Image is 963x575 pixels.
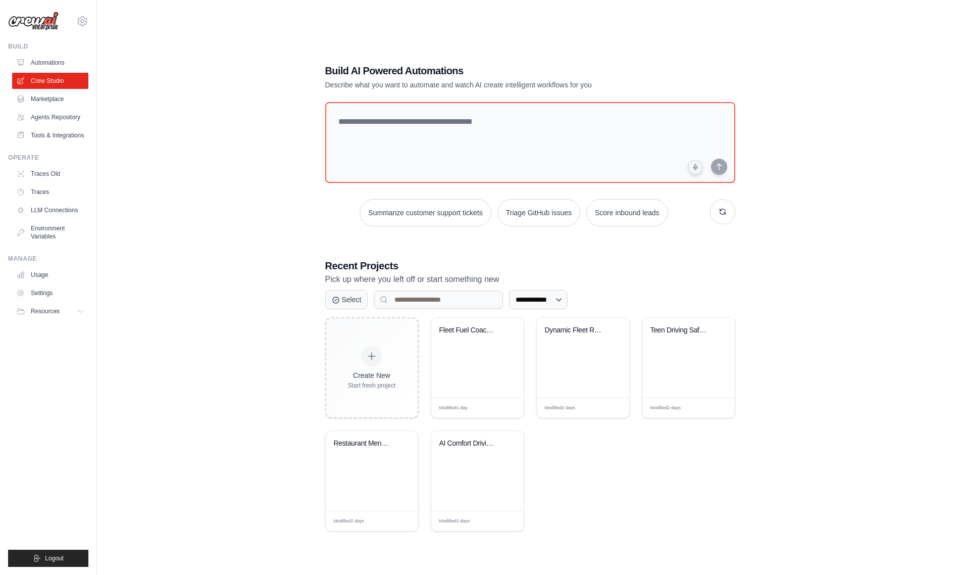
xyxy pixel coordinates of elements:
[348,370,396,380] div: Create New
[439,518,470,525] span: Modified 2 days
[325,273,735,286] p: Pick up where you left off or start something new
[12,91,88,107] a: Marketplace
[31,307,60,315] span: Resources
[499,517,508,525] span: Edit
[586,199,668,226] button: Score inbound leads
[8,550,88,567] button: Logout
[12,127,88,143] a: Tools & Integrations
[12,285,88,301] a: Settings
[650,326,712,335] div: Teen Driving Safety Advisor
[325,80,665,90] p: Describe what you want to automate and watch AI create intelligent workflows for you
[710,199,735,224] button: Get new suggestions
[12,202,88,218] a: LLM Connections
[348,381,396,390] div: Start fresh project
[497,199,580,226] button: Triage GitHub issues
[499,404,508,412] span: Edit
[334,518,365,525] span: Modified 2 days
[12,267,88,283] a: Usage
[12,220,88,245] a: Environment Variables
[12,303,88,319] button: Resources
[688,160,703,175] button: Click to speak your automation idea
[334,439,395,448] div: Restaurant Menu Finder
[8,12,59,31] img: Logo
[12,109,88,125] a: Agents Repository
[439,326,500,335] div: Fleet Fuel Coach - Complete Analysis System
[711,404,719,412] span: Edit
[8,42,88,51] div: Build
[8,154,88,162] div: Operate
[12,184,88,200] a: Traces
[360,199,491,226] button: Summarize customer support tickets
[12,55,88,71] a: Automations
[650,405,681,412] span: Modified 2 days
[12,73,88,89] a: Crew Studio
[545,326,606,335] div: Dynamic Fleet Routing System
[605,404,614,412] span: Edit
[325,64,665,78] h1: Build AI Powered Automations
[439,439,500,448] div: AI Comfort Driving Copilot - Backend Integrated
[45,554,64,562] span: Logout
[8,255,88,263] div: Manage
[394,517,402,525] span: Edit
[545,405,576,412] span: Modified 2 days
[325,290,368,309] button: Select
[325,259,735,273] h3: Recent Projects
[439,405,468,412] span: Modified 1 day
[12,166,88,182] a: Traces Old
